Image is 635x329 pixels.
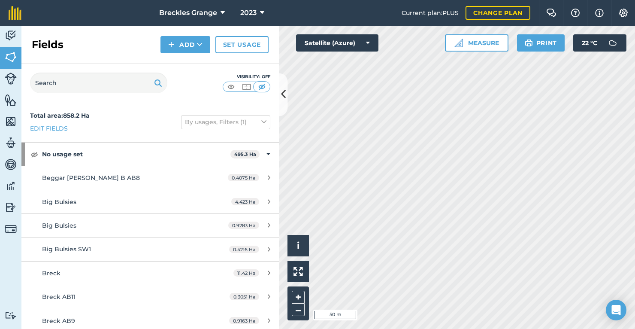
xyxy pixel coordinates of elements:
img: svg+xml;base64,PHN2ZyB4bWxucz0iaHR0cDovL3d3dy53My5vcmcvMjAwMC9zdmciIHdpZHRoPSI1NiIgaGVpZ2h0PSI2MC... [5,51,17,64]
a: Big Bulsies4.423 Ha [21,190,279,213]
div: Open Intercom Messenger [606,300,626,320]
button: By usages, Filters (1) [181,115,270,129]
span: Big Bulsies [42,222,76,229]
span: Beggar [PERSON_NAME] B AB8 [42,174,140,182]
img: svg+xml;base64,PHN2ZyB4bWxucz0iaHR0cDovL3d3dy53My5vcmcvMjAwMC9zdmciIHdpZHRoPSIxNCIgaGVpZ2h0PSIyNC... [168,40,174,50]
span: Breck AB11 [42,293,76,301]
span: Breck AB9 [42,317,75,325]
span: Big Bulsies [42,198,76,206]
button: Print [517,34,565,52]
div: Visibility: Off [222,73,270,80]
a: Change plan [466,6,530,20]
img: svg+xml;base64,PHN2ZyB4bWxucz0iaHR0cDovL3d3dy53My5vcmcvMjAwMC9zdmciIHdpZHRoPSI1NiIgaGVpZ2h0PSI2MC... [5,94,17,107]
img: svg+xml;base64,PHN2ZyB4bWxucz0iaHR0cDovL3d3dy53My5vcmcvMjAwMC9zdmciIHdpZHRoPSI1MCIgaGVpZ2h0PSI0MC... [241,82,252,91]
img: svg+xml;base64,PD94bWwgdmVyc2lvbj0iMS4wIiBlbmNvZGluZz0idXRmLTgiPz4KPCEtLSBHZW5lcmF0b3I6IEFkb2JlIE... [604,34,621,52]
button: + [292,291,305,304]
img: svg+xml;base64,PD94bWwgdmVyc2lvbj0iMS4wIiBlbmNvZGluZz0idXRmLTgiPz4KPCEtLSBHZW5lcmF0b3I6IEFkb2JlIE... [5,223,17,235]
img: Ruler icon [454,39,463,47]
img: svg+xml;base64,PD94bWwgdmVyc2lvbj0iMS4wIiBlbmNvZGluZz0idXRmLTgiPz4KPCEtLSBHZW5lcmF0b3I6IEFkb2JlIE... [5,311,17,320]
strong: 495.3 Ha [234,151,256,157]
a: Breck AB110.3051 Ha [21,285,279,308]
img: Four arrows, one pointing top left, one top right, one bottom right and the last bottom left [293,267,303,276]
img: svg+xml;base64,PHN2ZyB4bWxucz0iaHR0cDovL3d3dy53My5vcmcvMjAwMC9zdmciIHdpZHRoPSIxOSIgaGVpZ2h0PSIyNC... [154,78,162,88]
img: svg+xml;base64,PD94bWwgdmVyc2lvbj0iMS4wIiBlbmNvZGluZz0idXRmLTgiPz4KPCEtLSBHZW5lcmF0b3I6IEFkb2JlIE... [5,29,17,42]
strong: Total area : 858.2 Ha [30,112,90,119]
span: 2023 [240,8,257,18]
a: Beggar [PERSON_NAME] B AB80.4075 Ha [21,166,279,189]
button: i [287,235,309,256]
img: A cog icon [618,9,629,17]
strong: No usage set [42,143,230,166]
input: Search [30,73,167,93]
img: svg+xml;base64,PHN2ZyB4bWxucz0iaHR0cDovL3d3dy53My5vcmcvMjAwMC9zdmciIHdpZHRoPSIxNyIgaGVpZ2h0PSIxNy... [595,8,604,18]
span: 11.42 Ha [233,269,259,277]
img: A question mark icon [570,9,581,17]
img: Two speech bubbles overlapping with the left bubble in the forefront [546,9,556,17]
img: svg+xml;base64,PD94bWwgdmVyc2lvbj0iMS4wIiBlbmNvZGluZz0idXRmLTgiPz4KPCEtLSBHZW5lcmF0b3I6IEFkb2JlIE... [5,73,17,85]
img: svg+xml;base64,PHN2ZyB4bWxucz0iaHR0cDovL3d3dy53My5vcmcvMjAwMC9zdmciIHdpZHRoPSI1MCIgaGVpZ2h0PSI0MC... [257,82,267,91]
button: Add [160,36,210,53]
img: svg+xml;base64,PHN2ZyB4bWxucz0iaHR0cDovL3d3dy53My5vcmcvMjAwMC9zdmciIHdpZHRoPSIxOSIgaGVpZ2h0PSIyNC... [525,38,533,48]
img: svg+xml;base64,PD94bWwgdmVyc2lvbj0iMS4wIiBlbmNvZGluZz0idXRmLTgiPz4KPCEtLSBHZW5lcmF0b3I6IEFkb2JlIE... [5,137,17,149]
span: 22 ° C [582,34,597,52]
button: 22 °C [573,34,626,52]
span: Breck [42,269,60,277]
span: Current plan : PLUS [402,8,459,18]
div: No usage set495.3 Ha [21,143,279,166]
img: svg+xml;base64,PD94bWwgdmVyc2lvbj0iMS4wIiBlbmNvZGluZz0idXRmLTgiPz4KPCEtLSBHZW5lcmF0b3I6IEFkb2JlIE... [5,158,17,171]
img: svg+xml;base64,PHN2ZyB4bWxucz0iaHR0cDovL3d3dy53My5vcmcvMjAwMC9zdmciIHdpZHRoPSI1NiIgaGVpZ2h0PSI2MC... [5,115,17,128]
span: 0.9283 Ha [228,222,259,229]
img: svg+xml;base64,PD94bWwgdmVyc2lvbj0iMS4wIiBlbmNvZGluZz0idXRmLTgiPz4KPCEtLSBHZW5lcmF0b3I6IEFkb2JlIE... [5,180,17,192]
img: svg+xml;base64,PHN2ZyB4bWxucz0iaHR0cDovL3d3dy53My5vcmcvMjAwMC9zdmciIHdpZHRoPSI1MCIgaGVpZ2h0PSI0MC... [226,82,236,91]
span: 0.9163 Ha [229,317,259,324]
span: Breckles Grange [159,8,217,18]
img: fieldmargin Logo [9,6,21,20]
a: Set usage [215,36,269,53]
img: svg+xml;base64,PHN2ZyB4bWxucz0iaHR0cDovL3d3dy53My5vcmcvMjAwMC9zdmciIHdpZHRoPSIxOCIgaGVpZ2h0PSIyNC... [30,149,38,159]
img: svg+xml;base64,PD94bWwgdmVyc2lvbj0iMS4wIiBlbmNvZGluZz0idXRmLTgiPz4KPCEtLSBHZW5lcmF0b3I6IEFkb2JlIE... [5,201,17,214]
h2: Fields [32,38,63,52]
span: i [297,240,299,251]
a: Breck11.42 Ha [21,262,279,285]
span: Big Bulsies SW1 [42,245,91,253]
button: – [292,304,305,316]
button: Measure [445,34,508,52]
span: 0.3051 Ha [230,293,259,300]
span: 4.423 Ha [231,198,259,205]
button: Satellite (Azure) [296,34,378,52]
a: Edit fields [30,124,68,133]
a: Big Bulsies SW10.4216 Ha [21,238,279,261]
a: Big Bulsies0.9283 Ha [21,214,279,237]
span: 0.4216 Ha [229,246,259,253]
span: 0.4075 Ha [228,174,259,181]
